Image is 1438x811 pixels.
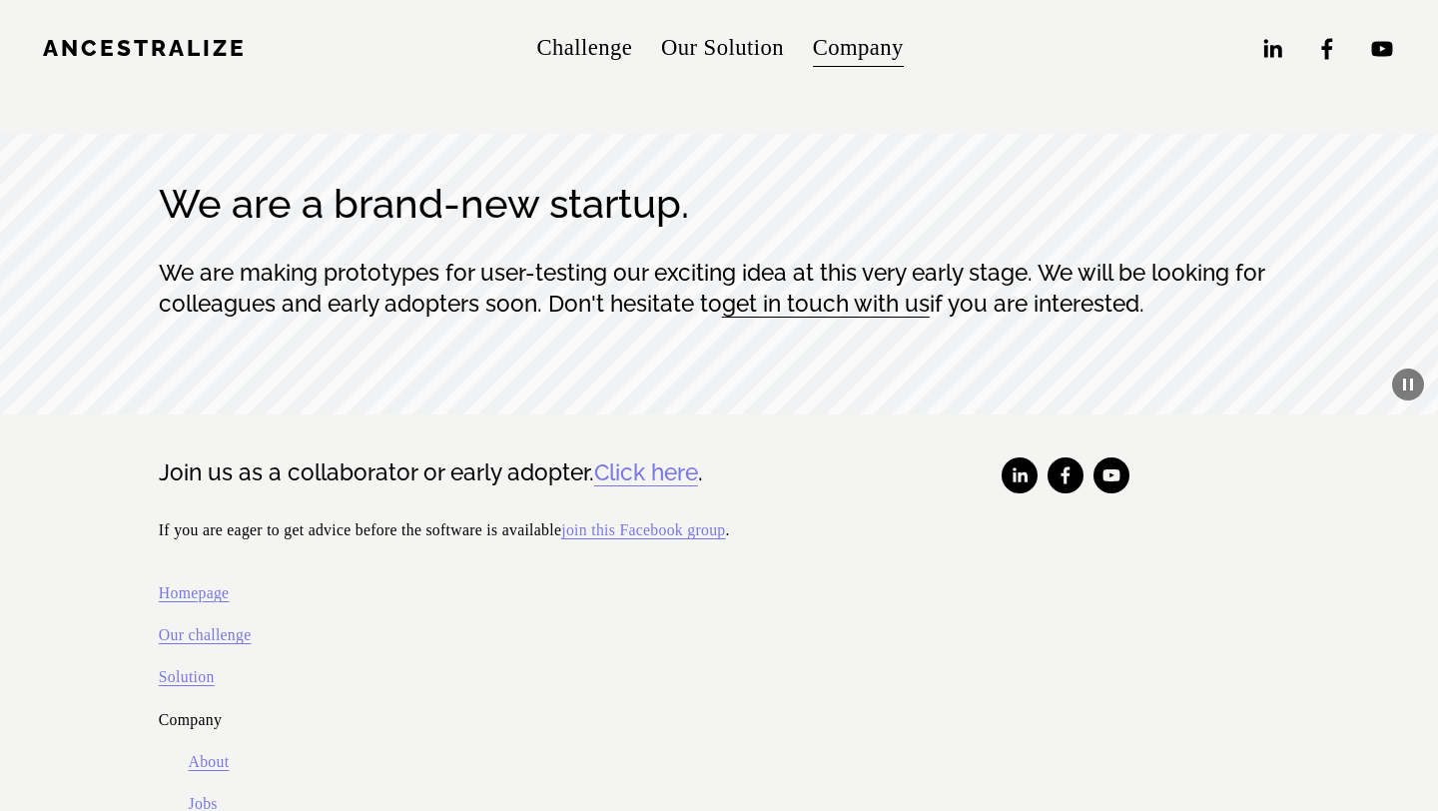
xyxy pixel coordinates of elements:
a: join this Facebook group [561,516,725,544]
h3: Join us as a collaborator or early adopter. . [159,457,818,488]
p: Company [159,706,818,734]
a: Solution [159,663,215,691]
a: LinkedIn [1002,457,1038,493]
a: Ancestralize [43,35,246,61]
span: if you are interested. [930,291,1144,317]
a: YouTube [1093,457,1129,493]
a: YouTube [1369,36,1395,62]
a: Our challenge [159,621,252,649]
span: Company [813,28,904,69]
a: About [189,748,230,776]
a: LinkedIn [1259,36,1285,62]
a: Our Solution [661,26,784,71]
a: Click here [594,457,698,488]
p: If you are eager to get advice before the software is available . [159,516,818,544]
a: Homepage [159,579,230,607]
span: We are making prototypes for user-testing our exciting idea at this very early stage. We will be ... [159,260,1270,317]
span: We are a brand-new startup. [159,180,689,227]
a: Challenge [536,26,632,71]
a: Facebook [1048,457,1083,493]
a: Facebook [1314,36,1340,62]
button: Pause Background [1392,369,1424,401]
a: get in touch with us [722,291,930,317]
a: folder dropdown [813,26,904,71]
